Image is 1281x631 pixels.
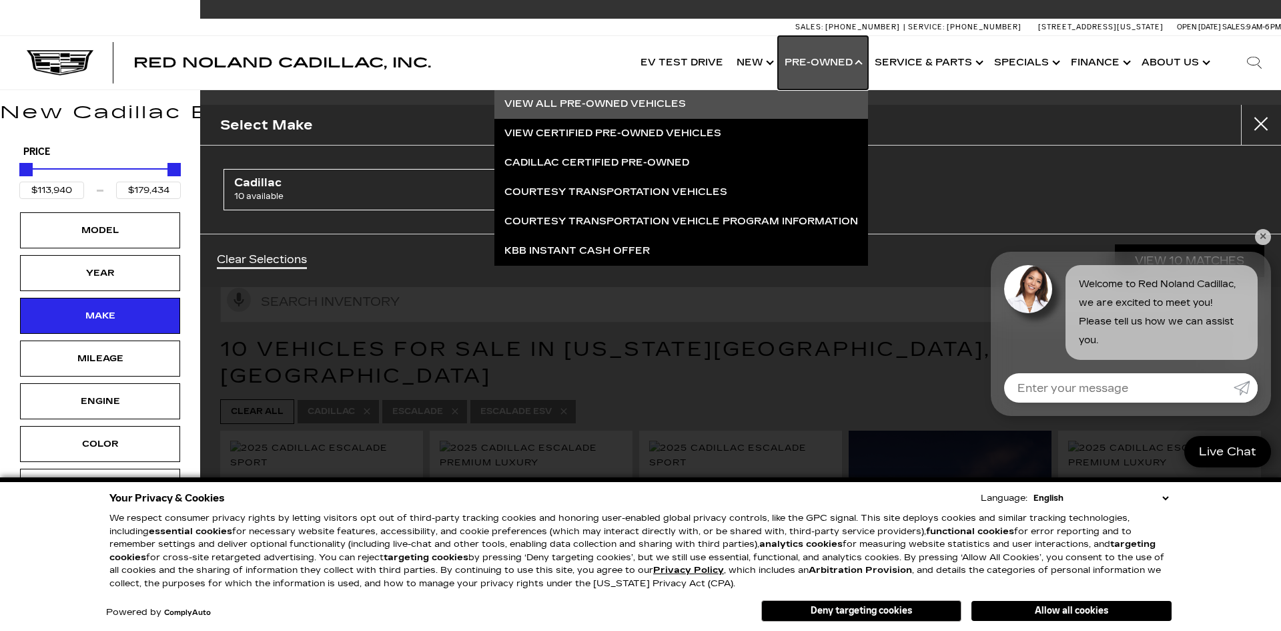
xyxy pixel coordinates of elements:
[494,89,868,119] a: View All Pre-Owned Vehicles
[23,146,177,158] h5: Price
[795,23,823,31] span: Sales:
[109,539,1156,563] strong: targeting cookies
[167,163,181,176] div: Maximum Price
[27,50,93,75] img: Cadillac Dark Logo with Cadillac White Text
[926,526,1014,537] strong: functional cookies
[653,565,724,576] u: Privacy Policy
[759,539,843,550] strong: analytics cookies
[20,341,180,377] div: MileageMileage
[164,609,211,617] a: ComplyAuto
[494,207,868,236] a: Courtesy Transportation Vehicle Program Information
[116,182,181,199] input: Maximum
[1234,373,1258,403] a: Submit
[1004,265,1052,313] img: Agent profile photo
[19,158,181,199] div: Price
[1246,23,1281,31] span: 9 AM-6 PM
[1177,23,1221,31] span: Open [DATE]
[234,190,505,203] span: 10 available
[234,176,505,190] span: Cadillac
[1004,373,1234,403] input: Enter your message
[1064,36,1135,89] a: Finance
[133,55,431,71] span: Red Noland Cadillac, Inc.
[1135,36,1214,89] a: About Us
[220,114,313,136] h2: Select Make
[20,212,180,248] div: ModelModel
[1192,444,1263,459] span: Live Chat
[67,223,133,238] div: Model
[67,394,133,409] div: Engine
[1222,23,1246,31] span: Sales:
[19,182,84,199] input: Minimum
[1030,491,1172,505] select: Language Select
[761,600,961,622] button: Deny targeting cookies
[730,36,778,89] a: New
[494,178,868,207] a: Courtesy Transportation Vehicles
[149,526,232,537] strong: essential cookies
[67,308,133,323] div: Make
[67,351,133,366] div: Mileage
[224,169,564,210] a: Cadillac10 available
[20,469,180,505] div: BodystyleBodystyle
[67,266,133,280] div: Year
[1241,105,1281,145] button: close
[1065,265,1258,360] div: Welcome to Red Noland Cadillac, we are excited to meet you! Please tell us how we can assist you.
[20,426,180,462] div: ColorColor
[67,437,133,451] div: Color
[971,601,1172,621] button: Allow all cookies
[778,36,868,89] a: Pre-Owned
[868,36,987,89] a: Service & Parts
[20,298,180,334] div: MakeMake
[981,494,1027,503] div: Language:
[809,565,912,576] strong: Arbitration Provision
[1115,244,1264,277] a: View 10 Matches
[903,23,1025,31] a: Service: [PHONE_NUMBER]
[634,36,730,89] a: EV Test Drive
[1184,436,1271,467] a: Live Chat
[795,23,903,31] a: Sales: [PHONE_NUMBER]
[217,253,307,269] a: Clear Selections
[20,383,180,419] div: EngineEngine
[908,23,945,31] span: Service:
[109,512,1172,590] p: We respect consumer privacy rights by letting visitors opt out of third-party tracking cookies an...
[825,23,900,31] span: [PHONE_NUMBER]
[494,119,868,148] a: View Certified Pre-Owned Vehicles
[494,148,868,178] a: Cadillac Certified Pre-Owned
[20,255,180,291] div: YearYear
[1228,36,1281,89] div: Search
[494,236,868,266] a: KBB Instant Cash Offer
[947,23,1021,31] span: [PHONE_NUMBER]
[987,36,1064,89] a: Specials
[19,163,33,176] div: Minimum Price
[384,552,468,563] strong: targeting cookies
[106,608,211,617] div: Powered by
[133,56,431,69] a: Red Noland Cadillac, Inc.
[1038,23,1164,31] a: [STREET_ADDRESS][US_STATE]
[109,489,225,507] span: Your Privacy & Cookies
